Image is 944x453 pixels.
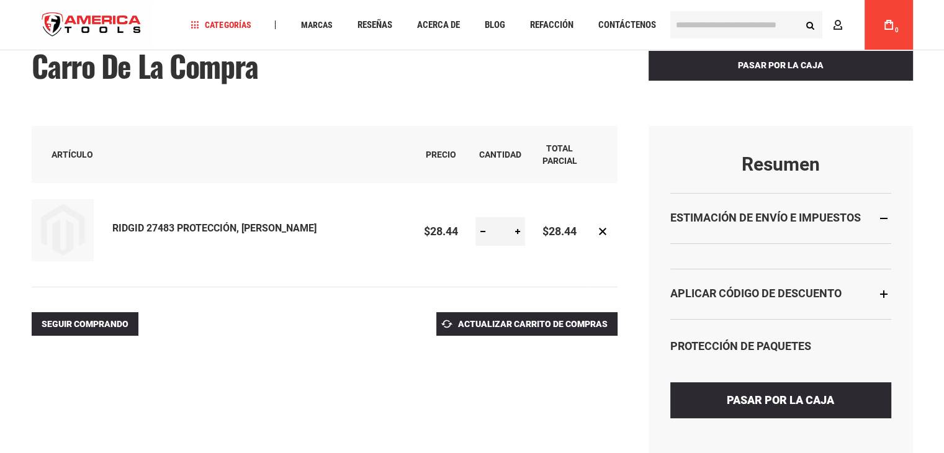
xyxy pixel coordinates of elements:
[727,393,834,406] font: Pasar por la caja
[32,43,258,87] font: Carro de la compra
[295,17,338,34] a: Marcas
[32,312,138,336] a: Seguir comprando
[529,19,573,30] font: Refacción
[357,19,392,30] font: Reseñas
[42,319,128,329] font: Seguir comprando
[426,150,456,159] font: Precio
[112,222,317,234] a: RIDGID 27483 PROTECCIÓN, [PERSON_NAME]
[598,19,655,30] font: Contáctenos
[458,319,608,329] font: Actualizar carrito de compras
[300,20,332,30] font: Marcas
[799,13,822,37] button: Buscar
[32,199,112,264] a: RIDGID 27483 PROTECCIÓN, CORREA
[670,382,891,418] button: Pasar por la caja
[847,20,879,30] font: Cuenta
[484,19,505,30] font: Blog
[895,27,899,34] font: 0
[479,150,521,159] font: Cantidad
[32,2,152,48] a: logotipo de la tienda
[351,17,397,34] a: Reseñas
[670,339,811,352] font: Protección de paquetes
[411,17,465,34] a: Acerca de
[524,17,578,34] a: Refacción
[52,150,93,159] font: Artículo
[738,60,824,70] font: Pasar por la caja
[32,2,152,48] img: Herramientas de América
[205,20,251,30] font: Categorías
[185,17,256,34] a: Categorías
[592,17,661,34] a: Contáctenos
[416,19,459,30] font: Acerca de
[424,225,458,238] font: $28.44
[670,287,842,300] font: Aplicar código de descuento
[542,225,577,238] font: $28.44
[436,312,618,336] button: Actualizar carrito de compras
[479,17,510,34] a: Blog
[649,50,913,81] button: Pasar por la caja
[770,414,944,453] iframe: LiveChat chat widget
[670,211,861,224] font: Estimación de envío e impuestos
[32,199,94,261] img: RIDGID 27483 PROTECCIÓN, CORREA
[542,143,577,166] font: Total parcial
[742,153,820,175] font: Resumen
